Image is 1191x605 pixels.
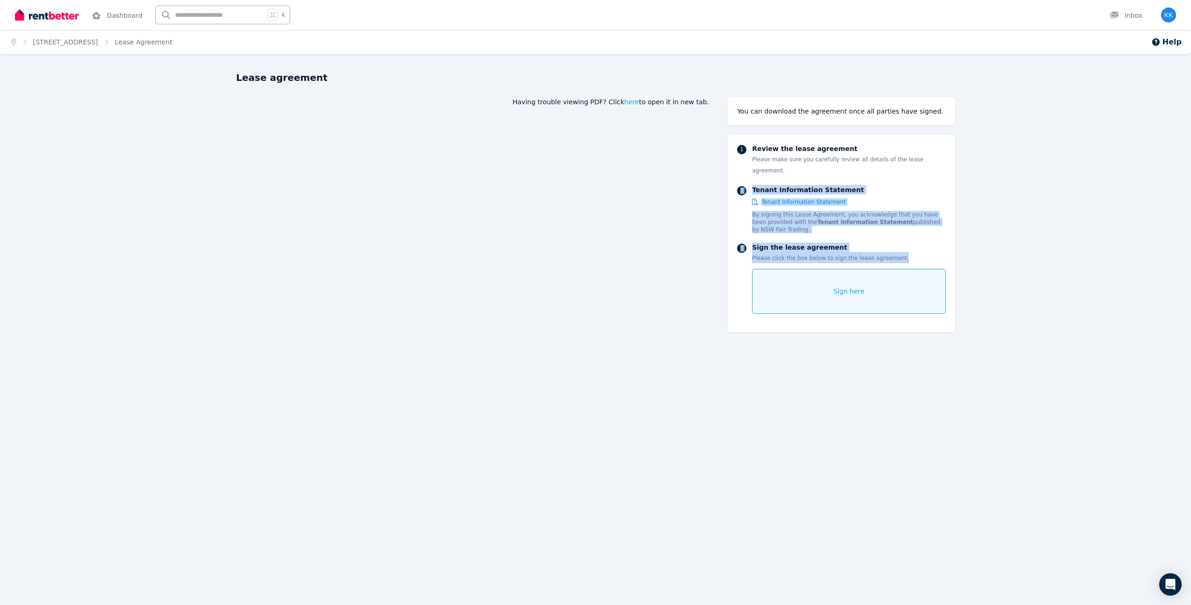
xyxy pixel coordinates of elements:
[15,8,79,22] img: RentBetter
[752,211,945,233] p: By signing this Lease Agreement, you acknowledge that you have been provided with the published b...
[817,219,913,225] strong: Tenant Information Statement
[236,71,955,84] h1: Lease agreement
[115,37,172,47] span: Lease Agreement
[737,186,746,195] div: 2
[1151,36,1182,48] button: Help
[624,97,639,107] span: here
[752,198,846,206] a: Tenant Information Statement
[737,244,746,253] div: 3
[236,97,709,107] div: Having trouble viewing PDF? Click to open it in new tab.
[752,185,945,194] p: Tenant Information Statement
[737,145,746,154] div: 1
[752,243,945,252] p: Sign the lease agreement
[1159,573,1182,596] div: Open Intercom Messenger
[1161,7,1176,22] img: Kyle Kahan
[752,255,909,261] span: Please click the box below to sign the lease agreement.
[33,38,98,46] a: [STREET_ADDRESS]
[1110,11,1142,20] div: Inbox
[752,144,945,153] p: Review the lease agreement
[282,11,285,19] span: k
[737,107,945,116] div: You can download the agreement once all parties have signed.
[752,156,923,174] span: Please make sure you carefully review all details of the lease agreement.
[761,198,846,206] span: Tenant Information Statement
[833,287,865,296] span: Sign here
